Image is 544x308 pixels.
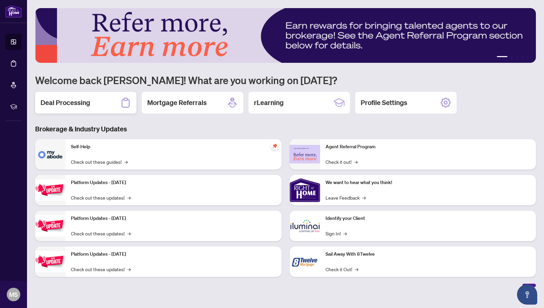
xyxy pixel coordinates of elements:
button: 2 [510,56,513,59]
span: → [124,158,128,165]
p: Platform Updates - [DATE] [71,251,276,258]
span: MS [9,290,18,299]
a: Check it out!→ [326,158,358,165]
img: Identify your Client [290,211,320,241]
span: → [362,194,366,201]
p: Platform Updates - [DATE] [71,215,276,222]
p: Agent Referral Program [326,143,531,151]
p: Platform Updates - [DATE] [71,179,276,186]
a: Check it Out!→ [326,265,358,273]
span: → [354,158,358,165]
img: Agent Referral Program [290,145,320,163]
button: 4 [521,56,524,59]
span: → [127,194,131,201]
a: Sign In!→ [326,230,347,237]
h2: Deal Processing [41,98,90,107]
span: → [127,230,131,237]
span: → [343,230,347,237]
button: 1 [497,56,508,59]
h2: Profile Settings [361,98,407,107]
button: 5 [526,56,529,59]
img: Self-Help [35,139,66,170]
button: Open asap [517,284,537,305]
span: pushpin [271,142,279,150]
a: Leave Feedback→ [326,194,366,201]
img: Platform Updates - July 8, 2025 [35,215,66,236]
a: Check out these updates!→ [71,230,131,237]
img: logo [5,5,22,18]
img: We want to hear what you think! [290,175,320,205]
h3: Brokerage & Industry Updates [35,124,536,134]
button: 3 [516,56,518,59]
a: Check out these updates!→ [71,265,131,273]
img: Sail Away With 8Twelve [290,247,320,277]
span: → [355,265,358,273]
a: Check out these guides!→ [71,158,128,165]
a: Check out these updates!→ [71,194,131,201]
p: Self-Help [71,143,276,151]
p: Identify your Client [326,215,531,222]
span: → [127,265,131,273]
img: Platform Updates - June 23, 2025 [35,251,66,272]
p: Sail Away With 8Twelve [326,251,531,258]
h1: Welcome back [PERSON_NAME]! What are you working on [DATE]? [35,74,536,86]
img: Platform Updates - July 21, 2025 [35,179,66,201]
h2: Mortgage Referrals [147,98,207,107]
h2: rLearning [254,98,284,107]
img: Slide 0 [35,8,536,63]
p: We want to hear what you think! [326,179,531,186]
